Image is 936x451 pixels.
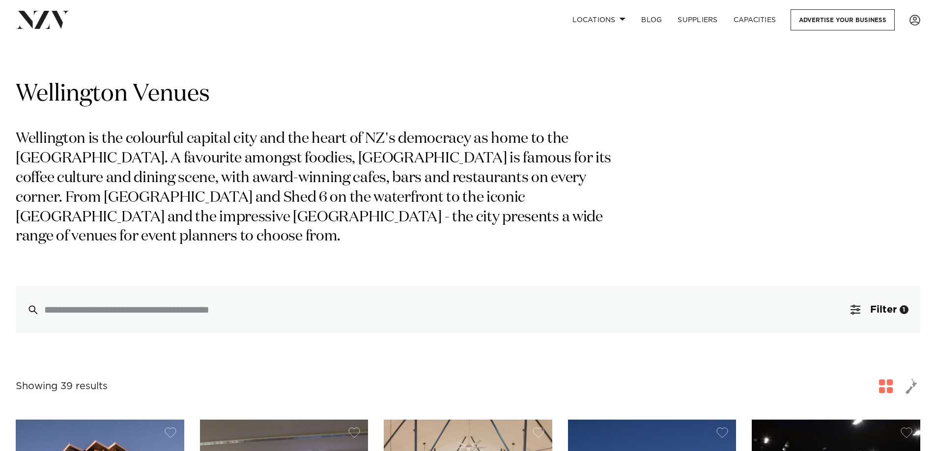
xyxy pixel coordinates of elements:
a: BLOG [633,9,670,30]
div: Showing 39 results [16,379,108,394]
h1: Wellington Venues [16,79,920,110]
p: Wellington is the colourful capital city and the heart of NZ's democracy as home to the [GEOGRAPH... [16,130,623,247]
img: nzv-logo.png [16,11,69,28]
a: Capacities [726,9,784,30]
div: 1 [900,305,908,314]
a: Advertise your business [791,9,895,30]
a: SUPPLIERS [670,9,725,30]
button: Filter1 [839,286,920,333]
a: Locations [565,9,633,30]
span: Filter [870,305,897,315]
